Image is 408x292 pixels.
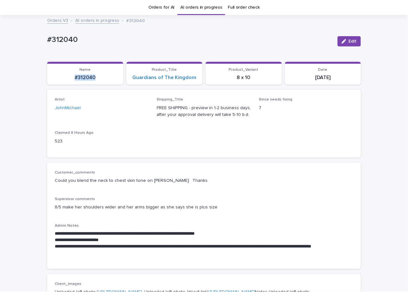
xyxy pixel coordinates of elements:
span: Since needs fixing [259,98,292,101]
p: #312040 [126,17,145,24]
span: Product_Variant [229,68,258,72]
p: FREE SHIPPING - preview in 1-2 business days, after your approval delivery will take 5-10 b.d. [157,105,251,118]
p: 523 [55,138,149,145]
button: Edit [338,36,361,46]
p: 8/5 make her shoulders wider and her arms bigger as she says she is plus size [55,204,353,211]
span: Product_Title [152,68,177,72]
a: JohnMichael [55,105,81,111]
a: Guardians of The Kingdom [132,75,196,81]
p: 7 [259,105,353,111]
p: #312040 [51,75,119,81]
p: [DATE] [289,75,357,81]
p: #312040 [47,35,332,45]
span: Claimed X Hours Ago [55,131,94,135]
p: 8 x 10 [209,75,278,81]
span: Shipping_Title [157,98,184,101]
span: Supervisor comments [55,197,95,201]
a: AI orders in progress [75,16,119,24]
p: Could you blend the neck to chest skin tone on [PERSON_NAME]. Thanks. [55,177,353,184]
span: Artist [55,98,65,101]
a: Orders V3 [47,16,68,24]
span: Customer_comments [55,171,95,174]
span: Edit [349,39,357,44]
span: Client_Images [55,282,81,286]
span: Admin Notes [55,224,79,228]
span: Date [318,68,328,72]
span: Name [79,68,91,72]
